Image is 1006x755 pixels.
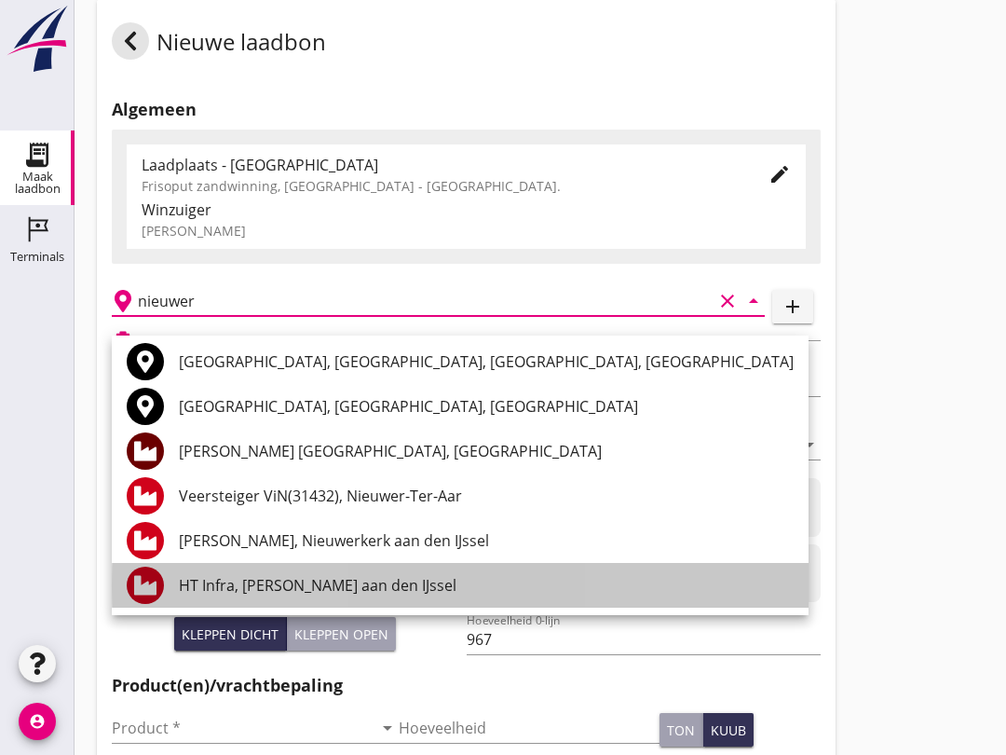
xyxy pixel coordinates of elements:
i: add [782,295,804,318]
div: [PERSON_NAME] [142,221,791,240]
button: Kleppen open [287,617,396,651]
div: Winzuiger [142,199,791,221]
div: [GEOGRAPHIC_DATA], [GEOGRAPHIC_DATA], [GEOGRAPHIC_DATA] [179,395,794,418]
i: account_circle [19,703,56,740]
div: ton [667,721,695,740]
div: kuub [711,721,746,740]
button: kuub [703,713,754,747]
i: edit [768,163,791,185]
div: Kleppen dicht [182,625,279,644]
h2: Algemeen [112,97,821,122]
button: Kleppen dicht [174,617,287,651]
div: Kleppen open [294,625,388,644]
div: HT Infra, [PERSON_NAME] aan den IJssel [179,574,794,597]
div: Nieuwe laadbon [112,22,326,67]
div: [GEOGRAPHIC_DATA], [GEOGRAPHIC_DATA], [GEOGRAPHIC_DATA], [GEOGRAPHIC_DATA] [179,350,794,373]
i: arrow_drop_down [742,290,765,312]
i: clear [716,290,739,312]
input: Product * [112,713,373,743]
input: Losplaats [138,286,713,316]
div: Frisoput zandwinning, [GEOGRAPHIC_DATA] - [GEOGRAPHIC_DATA]. [142,176,739,196]
h2: Product(en)/vrachtbepaling [112,673,821,698]
div: Veersteiger ViN(31432), Nieuwer-Ter-Aar [179,485,794,507]
i: arrow_drop_down [798,433,821,456]
div: [PERSON_NAME], Nieuwerkerk aan den IJssel [179,529,794,552]
input: Hoeveelheid 0-lijn [467,625,822,654]
i: arrow_drop_down [376,717,399,739]
div: Laadplaats - [GEOGRAPHIC_DATA] [142,154,739,176]
h2: Beladen vaartuig [142,332,237,349]
div: Terminals [10,251,64,263]
input: Hoeveelheid [399,713,659,743]
div: [PERSON_NAME] [GEOGRAPHIC_DATA], [GEOGRAPHIC_DATA] [179,440,794,462]
img: logo-small.a267ee39.svg [4,5,71,74]
button: ton [659,713,703,747]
